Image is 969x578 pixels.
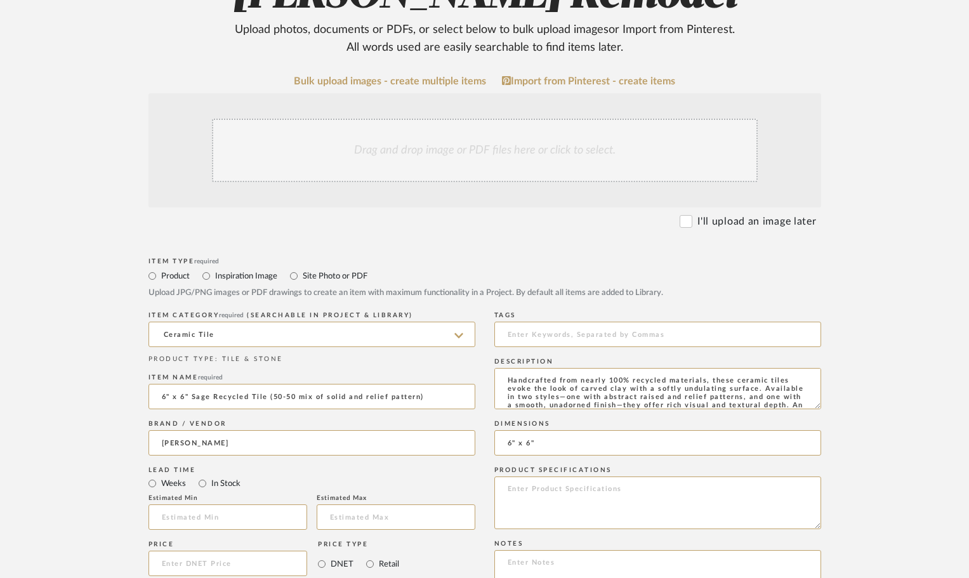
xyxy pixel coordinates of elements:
mat-radio-group: Select item type [148,268,821,284]
div: Upload JPG/PNG images or PDF drawings to create an item with maximum functionality in a Project. ... [148,287,821,299]
div: Brand / Vendor [148,420,475,428]
div: Price [148,541,308,548]
span: : TILE & STONE [215,356,283,362]
label: Retail [378,557,399,571]
span: (Searchable in Project & Library) [247,312,413,319]
div: Item Type [148,258,821,265]
span: required [198,374,223,381]
input: Estimated Min [148,504,307,530]
input: Type a category to search and select [148,322,475,347]
div: Dimensions [494,420,821,428]
label: I'll upload an image later [697,214,816,229]
div: Estimated Max [317,494,475,502]
div: ITEM CATEGORY [148,312,475,319]
div: Description [494,358,821,365]
div: Estimated Min [148,494,307,502]
span: required [194,258,219,265]
label: Weeks [160,476,186,490]
div: Upload photos, documents or PDFs, or select below to bulk upload images or Import from Pinterest ... [225,21,745,56]
mat-radio-group: Select price type [318,551,399,576]
div: Product Specifications [494,466,821,474]
div: Notes [494,540,821,548]
div: Tags [494,312,821,319]
input: Enter Keywords, Separated by Commas [494,322,821,347]
div: Price Type [318,541,399,548]
div: Lead Time [148,466,475,474]
a: Import from Pinterest - create items [502,76,675,87]
input: Enter DNET Price [148,551,308,576]
div: PRODUCT TYPE [148,355,475,364]
input: Unknown [148,430,475,456]
input: Enter Name [148,384,475,409]
div: Item name [148,374,475,381]
span: required [219,312,244,319]
input: Estimated Max [317,504,475,530]
label: Site Photo or PDF [301,269,367,283]
mat-radio-group: Select item type [148,475,475,491]
label: Inspiration Image [214,269,277,283]
label: Product [160,269,190,283]
input: Enter Dimensions [494,430,821,456]
label: DNET [329,557,353,571]
label: In Stock [210,476,241,490]
a: Bulk upload images - create multiple items [294,76,486,87]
